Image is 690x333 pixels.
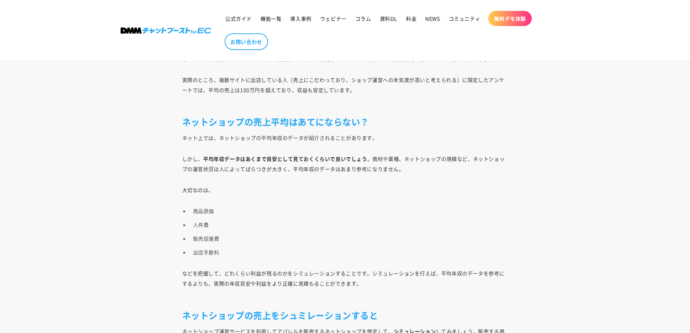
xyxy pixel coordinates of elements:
[351,11,376,26] a: コラム
[260,15,281,22] span: 機能一覧
[230,38,262,45] span: お問い合わせ
[488,11,532,26] a: 無料デモ体験
[225,15,252,22] span: 公式ガイド
[182,116,508,127] h2: ネットショップの売上平均はあてにならない？
[290,15,311,22] span: 導入事例
[221,11,256,26] a: 公式ガイド
[449,15,481,22] span: コミュニティ
[355,15,371,22] span: コラム
[189,247,508,257] li: 出店手数料
[402,11,421,26] a: 料金
[203,155,367,162] strong: 平均年収データはあくまで目安として見ておくくらいで良いでしょう
[182,185,508,195] p: 大切なのは、
[380,15,397,22] span: 資料DL
[425,15,440,22] span: NEWS
[121,28,211,34] img: 株式会社DMM Boost
[444,11,485,26] a: コミュニティ
[494,15,526,22] span: 無料デモ体験
[182,309,508,321] h2: ネットショップの売上をシュミレーションすると
[256,11,286,26] a: 機能一覧
[421,11,444,26] a: NEWS
[320,15,347,22] span: ウェビナー
[225,33,268,50] a: お問い合わせ
[182,75,508,105] p: 実際のところ、複数サイトに出店している人（売上にこだわっており、ショップ運営への本気度が高いと考えられる）に限定したアンケートでは、平均の売上は100万円を超えており、収益も安定しています。
[376,11,402,26] a: 資料DL
[182,154,508,174] p: しかし、 。商材や業種、ネットショップの規模など、ネットショップの運営状況は人によってばらつきが大きく、平均年収のデータはあまり参考になりません。
[189,233,508,243] li: 販売促進費
[189,206,508,216] li: 商品原価
[286,11,315,26] a: 導入事例
[182,268,508,299] p: などを把握して、どれくらい利益が残るのかをシミュレーションすることです。シミュレーションを行えば、平均年収のデータを参考にするよりも、実際の年収目安や利益をより正確に見積もることができます。
[316,11,351,26] a: ウェビナー
[406,15,417,22] span: 料金
[189,220,508,230] li: 人件費
[182,133,508,143] p: ネット上では、ネットショップの平均年収のデータが紹介されることがあります。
